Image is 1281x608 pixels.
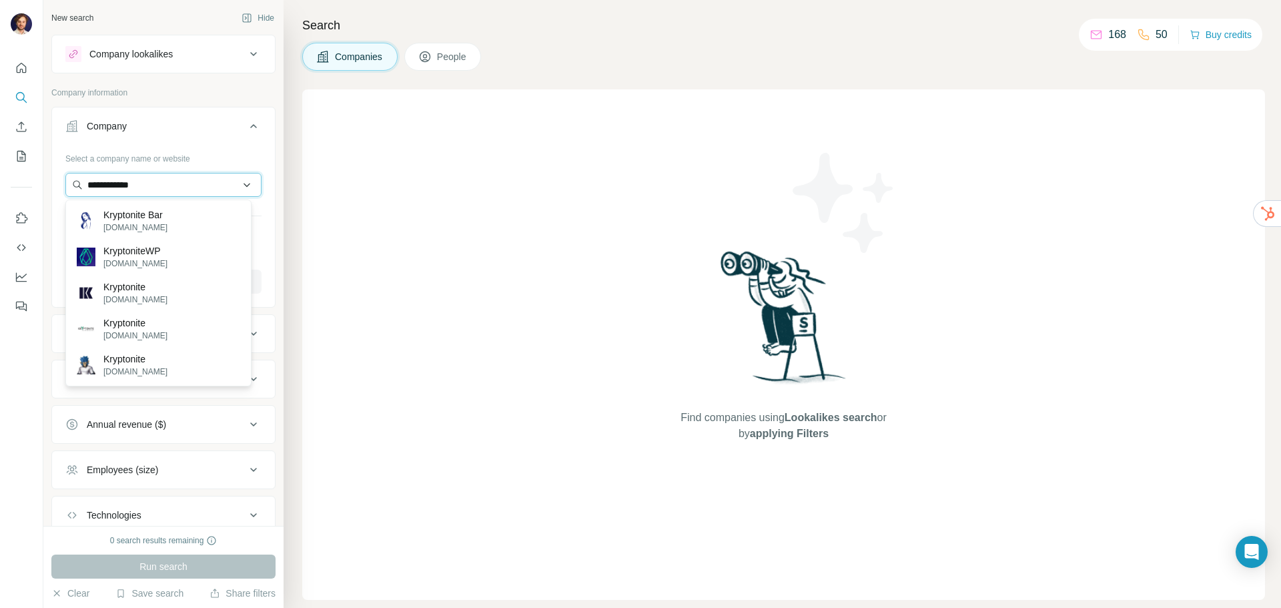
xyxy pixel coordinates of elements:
[784,143,904,263] img: Surfe Illustration - Stars
[437,50,468,63] span: People
[103,330,167,342] p: [DOMAIN_NAME]
[52,110,275,147] button: Company
[77,212,95,230] img: Kryptonite Bar
[103,316,167,330] p: Kryptonite
[1236,536,1268,568] div: Open Intercom Messenger
[103,208,167,222] p: Kryptonite Bar
[335,50,384,63] span: Companies
[11,294,32,318] button: Feedback
[52,454,275,486] button: Employees (size)
[103,244,167,258] p: KryptoniteWP
[11,13,32,35] img: Avatar
[103,352,167,366] p: Kryptonite
[677,410,890,442] span: Find companies using or by
[51,587,89,600] button: Clear
[11,56,32,80] button: Quick start
[115,587,183,600] button: Save search
[1108,27,1126,43] p: 168
[52,318,275,350] button: Industry
[11,144,32,168] button: My lists
[232,8,284,28] button: Hide
[65,147,262,165] div: Select a company name or website
[89,47,173,61] div: Company lookalikes
[103,280,167,294] p: Kryptonite
[87,463,158,477] div: Employees (size)
[77,356,95,374] img: Kryptonite
[750,428,829,439] span: applying Filters
[209,587,276,600] button: Share filters
[11,236,32,260] button: Use Surfe API
[87,509,141,522] div: Technologies
[51,87,276,99] p: Company information
[52,363,275,395] button: HQ location
[11,206,32,230] button: Use Surfe on LinkedIn
[11,115,32,139] button: Enrich CSV
[52,499,275,531] button: Technologies
[715,248,853,396] img: Surfe Illustration - Woman searching with binoculars
[87,418,166,431] div: Annual revenue ($)
[11,265,32,289] button: Dashboard
[51,12,93,24] div: New search
[11,85,32,109] button: Search
[103,366,167,378] p: [DOMAIN_NAME]
[302,16,1265,35] h4: Search
[77,284,95,302] img: Kryptonite
[77,248,95,266] img: KryptoniteWP
[103,294,167,306] p: [DOMAIN_NAME]
[103,258,167,270] p: [DOMAIN_NAME]
[1190,25,1252,44] button: Buy credits
[77,320,95,338] img: Kryptonite
[110,535,218,547] div: 0 search results remaining
[785,412,877,423] span: Lookalikes search
[103,222,167,234] p: [DOMAIN_NAME]
[87,119,127,133] div: Company
[52,408,275,440] button: Annual revenue ($)
[1156,27,1168,43] p: 50
[52,38,275,70] button: Company lookalikes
